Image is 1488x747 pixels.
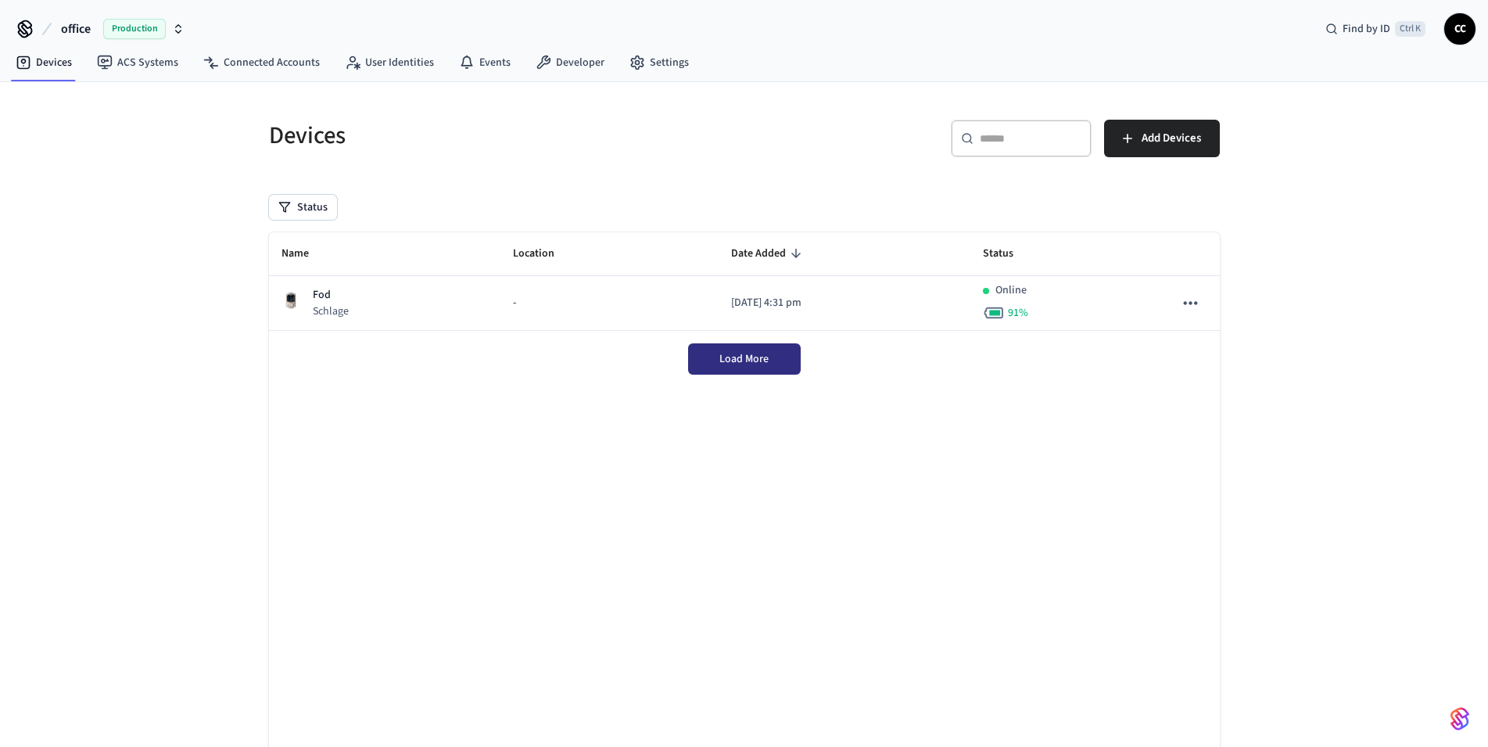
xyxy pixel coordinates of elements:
span: Add Devices [1142,128,1201,149]
button: Status [269,195,337,220]
span: Load More [719,351,769,367]
table: sticky table [269,232,1220,331]
span: Date Added [731,242,806,266]
span: Location [513,242,575,266]
p: [DATE] 4:31 pm [731,295,958,311]
button: Load More [688,343,801,375]
a: Settings [617,48,701,77]
button: CC [1444,13,1475,45]
span: office [61,20,91,38]
a: Devices [3,48,84,77]
button: Add Devices [1104,120,1220,157]
a: ACS Systems [84,48,191,77]
a: Developer [523,48,617,77]
h5: Devices [269,120,735,152]
span: Ctrl K [1395,21,1425,37]
span: CC [1446,15,1474,43]
a: User Identities [332,48,446,77]
span: Name [281,242,329,266]
a: Connected Accounts [191,48,332,77]
span: - [513,295,516,311]
span: 91 % [1008,305,1028,321]
div: Find by IDCtrl K [1313,15,1438,43]
p: Fod [313,287,349,303]
span: Production [103,19,166,39]
p: Online [995,282,1027,299]
img: Schlage Sense Smart Deadbolt with Camelot Trim, Front [281,291,300,310]
p: Schlage [313,303,349,319]
span: Status [983,242,1034,266]
a: Events [446,48,523,77]
span: Find by ID [1343,21,1390,37]
img: SeamLogoGradient.69752ec5.svg [1450,706,1469,731]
